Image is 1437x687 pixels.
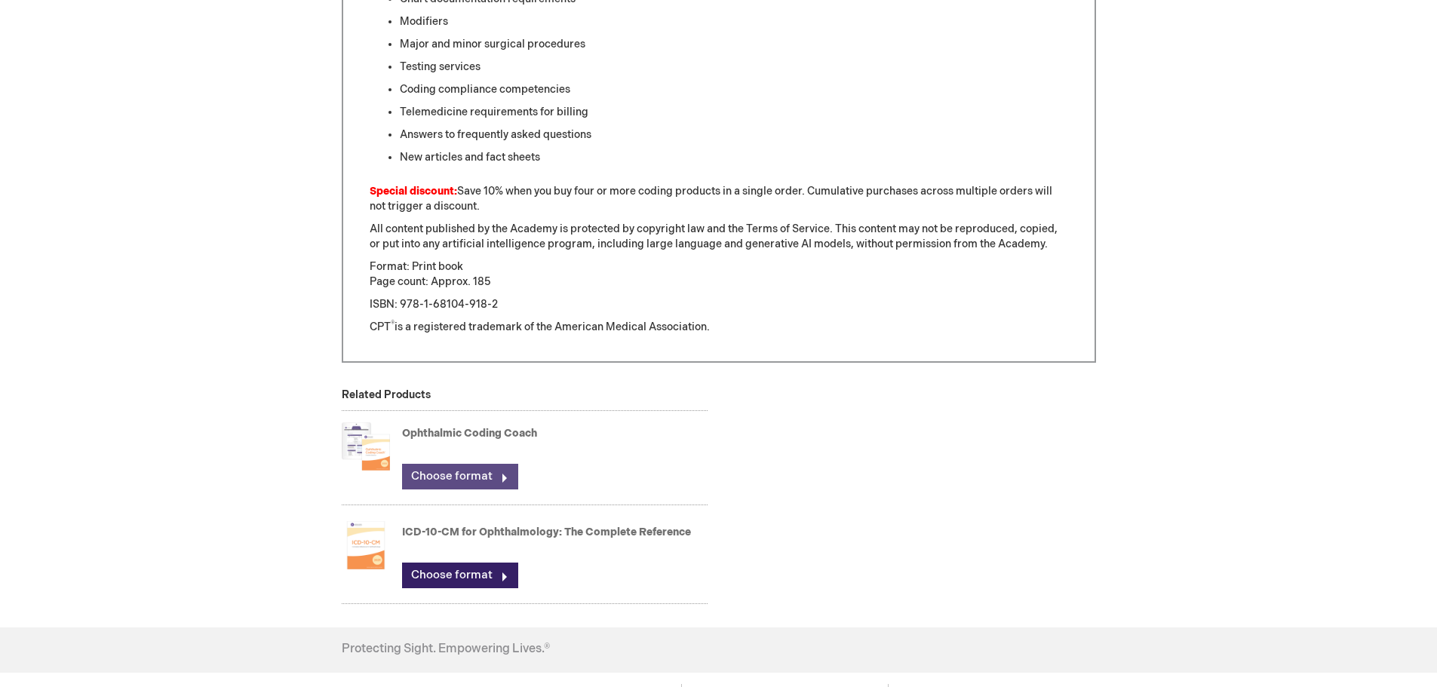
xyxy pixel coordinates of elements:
[402,526,691,538] a: ICD-10-CM for Ophthalmology: The Complete Reference
[370,259,1068,290] p: Format: Print book Page count: Approx. 185
[402,563,518,588] a: Choose format
[370,297,1068,312] p: ISBN: 978-1-68104-918-2
[402,464,518,489] a: Choose format
[370,320,1068,335] p: CPT is a registered trademark of the American Medical Association.
[370,222,1068,252] p: All content published by the Academy is protected by copyright law and the Terms of Service. This...
[342,416,390,477] img: Ophthalmic Coding Coach
[400,127,1068,143] li: Answers to frequently asked questions
[402,427,537,440] a: Ophthalmic Coding Coach
[400,60,1068,75] li: Testing services
[400,37,1068,52] li: Major and minor surgical procedures
[342,643,550,656] h4: Protecting Sight. Empowering Lives.®
[370,184,1068,214] p: Save 10% when you buy four or more coding products in a single order. Cumulative purchases across...
[370,185,457,198] strong: Special discount:
[400,150,1068,165] li: New articles and fact sheets
[342,515,390,575] img: ICD-10-CM for Ophthalmology: The Complete Reference
[400,14,1068,29] li: Modifiers
[400,105,1068,120] li: Telemedicine requirements for billing
[400,82,1068,97] li: Coding compliance competencies
[342,388,431,401] strong: Related Products
[391,320,395,329] sup: ®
